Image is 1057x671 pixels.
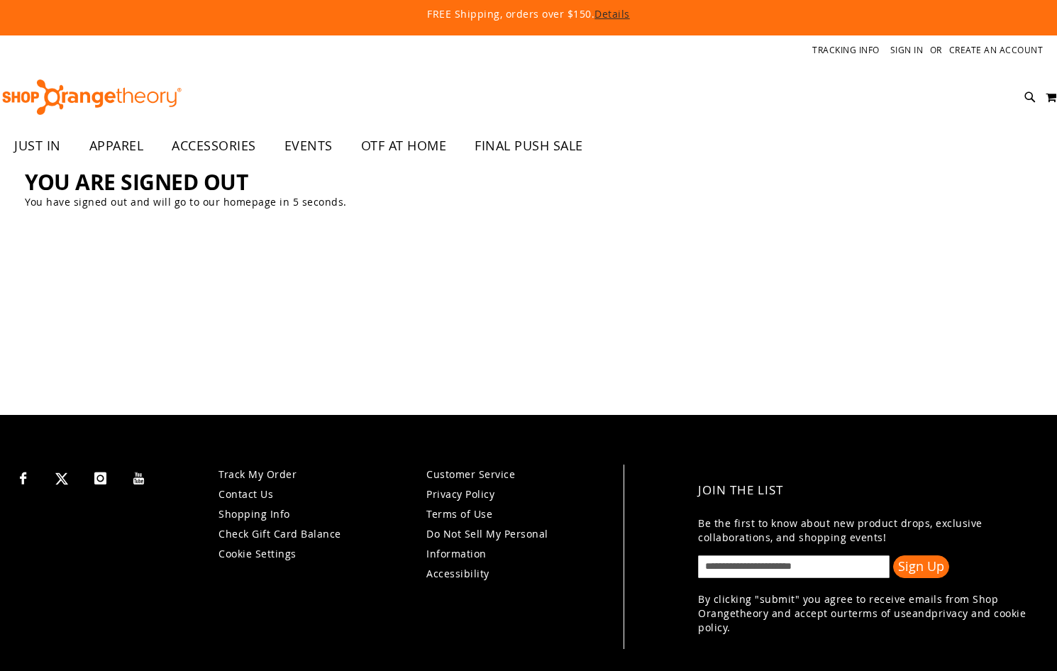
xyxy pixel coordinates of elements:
[426,527,548,560] a: Do Not Sell My Personal Information
[270,130,347,162] a: EVENTS
[11,465,35,489] a: Visit our Facebook page
[698,606,1026,634] a: privacy and cookie policy.
[127,465,152,489] a: Visit our Youtube page
[361,130,447,162] span: OTF AT HOME
[426,507,492,521] a: Terms of Use
[698,472,1029,509] h4: Join the List
[55,472,68,485] img: Twitter
[103,7,954,21] p: FREE Shipping, orders over $150.
[347,130,461,162] a: OTF AT HOME
[88,465,113,489] a: Visit our Instagram page
[594,7,630,21] a: Details
[218,487,273,501] a: Contact Us
[75,130,158,162] a: APPAREL
[949,44,1044,56] a: Create an Account
[812,44,880,56] a: Tracking Info
[50,465,74,489] a: Visit our X page
[218,547,297,560] a: Cookie Settings
[898,558,944,575] span: Sign Up
[284,130,333,162] span: EVENTS
[475,130,583,162] span: FINAL PUSH SALE
[890,44,924,56] a: Sign In
[460,130,597,162] a: FINAL PUSH SALE
[218,527,341,540] a: Check Gift Card Balance
[157,130,270,162] a: ACCESSORIES
[426,487,494,501] a: Privacy Policy
[893,555,949,578] button: Sign Up
[218,507,290,521] a: Shopping Info
[25,195,1032,209] p: You have signed out and will go to our homepage in 5 seconds.
[172,130,256,162] span: ACCESSORIES
[698,592,1029,635] p: By clicking "submit" you agree to receive emails from Shop Orangetheory and accept our and
[89,130,144,162] span: APPAREL
[426,567,489,580] a: Accessibility
[848,606,912,620] a: terms of use
[25,167,248,196] span: You are signed out
[218,467,297,481] a: Track My Order
[698,516,1029,545] p: Be the first to know about new product drops, exclusive collaborations, and shopping events!
[426,467,515,481] a: Customer Service
[698,555,890,578] input: enter email
[14,130,61,162] span: JUST IN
